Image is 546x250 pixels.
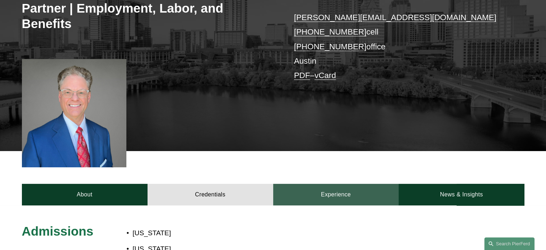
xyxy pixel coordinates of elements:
a: Credentials [148,184,273,205]
a: About [22,184,148,205]
a: News & Insights [398,184,524,205]
p: cell office Austin – [294,10,503,83]
p: [US_STATE] [132,227,315,240]
a: [PHONE_NUMBER] [294,42,367,51]
a: PDF [294,71,310,80]
a: vCard [314,71,336,80]
a: [PERSON_NAME][EMAIL_ADDRESS][DOMAIN_NAME] [294,13,496,22]
a: [PHONE_NUMBER] [294,27,367,36]
a: Search this site [484,237,535,250]
h3: Partner | Employment, Labor, and Benefits [22,0,273,32]
span: Admissions [22,224,93,238]
a: Experience [273,184,399,205]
